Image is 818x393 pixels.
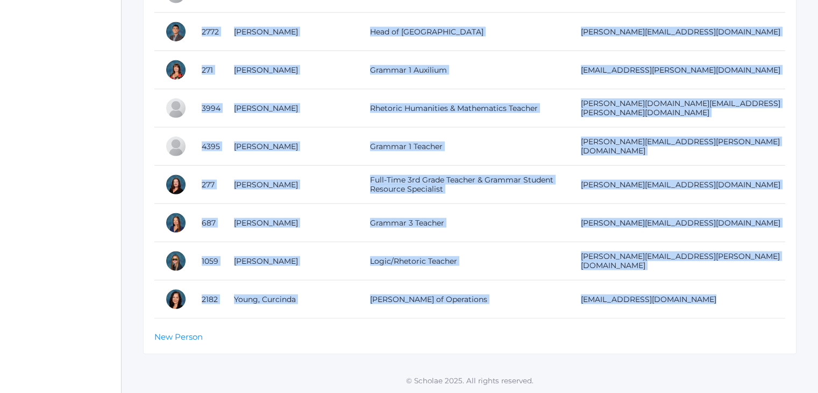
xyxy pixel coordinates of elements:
td: [EMAIL_ADDRESS][PERSON_NAME][DOMAIN_NAME] [570,51,785,89]
td: 2772 [191,13,223,51]
td: [PERSON_NAME] of Operations [359,280,570,319]
td: [PERSON_NAME] [223,89,359,128]
div: Lori Webster [165,212,187,234]
div: Curcinda Young [165,289,187,310]
td: [EMAIL_ADDRESS][DOMAIN_NAME] [570,280,785,319]
td: Grammar 1 Teacher [359,128,570,166]
td: 271 [191,51,223,89]
a: New Person [154,332,203,342]
td: [PERSON_NAME][EMAIL_ADDRESS][DOMAIN_NAME] [570,166,785,204]
div: Katie Watters [165,174,187,195]
td: [PERSON_NAME] [223,13,359,51]
td: [PERSON_NAME][EMAIL_ADDRESS][DOMAIN_NAME] [570,204,785,242]
td: Full-Time 3rd Grade Teacher & Grammar Student Resource Specialist [359,166,570,204]
td: [PERSON_NAME][EMAIL_ADDRESS][PERSON_NAME][DOMAIN_NAME] [570,242,785,280]
div: Jaimie Watson [165,136,187,157]
td: Grammar 3 Teacher [359,204,570,242]
td: [PERSON_NAME] [223,128,359,166]
td: [PERSON_NAME] [223,242,359,280]
td: 277 [191,166,223,204]
td: Rhetoric Humanities & Mathematics Teacher [359,89,570,128]
div: Avery Webster [165,250,187,272]
td: 3994 [191,89,223,128]
td: [PERSON_NAME] [223,204,359,242]
td: [PERSON_NAME][EMAIL_ADDRESS][PERSON_NAME][DOMAIN_NAME] [570,128,785,166]
p: © Scholae 2025. All rights reserved. [122,375,818,386]
td: 1059 [191,242,223,280]
td: [PERSON_NAME][DOMAIN_NAME][EMAIL_ADDRESS][PERSON_NAME][DOMAIN_NAME] [570,89,785,128]
td: Grammar 1 Auxilium [359,51,570,89]
td: Head of [GEOGRAPHIC_DATA] [359,13,570,51]
div: Lucas Vieira [165,21,187,43]
td: [PERSON_NAME] [223,166,359,204]
div: Jeremy Wang [165,97,187,119]
td: 4395 [191,128,223,166]
td: 687 [191,204,223,242]
td: Logic/Rhetoric Teacher [359,242,570,280]
td: [PERSON_NAME] [223,51,359,89]
td: 2182 [191,280,223,319]
td: Young, Curcinda [223,280,359,319]
td: [PERSON_NAME][EMAIL_ADDRESS][DOMAIN_NAME] [570,13,785,51]
div: Heather Wallock [165,59,187,81]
